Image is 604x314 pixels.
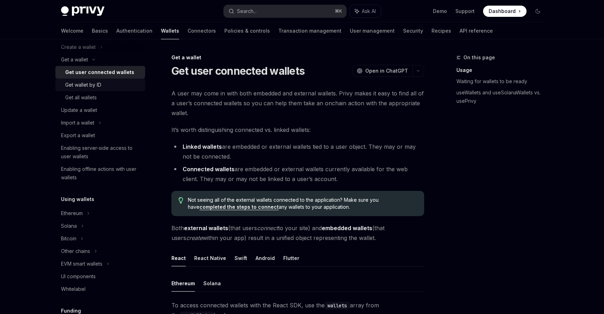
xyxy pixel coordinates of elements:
[224,22,270,39] a: Policies & controls
[235,250,247,266] button: Swift
[55,163,145,184] a: Enabling offline actions with user wallets
[61,209,83,218] div: Ethereum
[55,129,145,142] a: Export a wallet
[365,67,408,74] span: Open in ChatGPT
[55,270,145,283] a: UI components
[455,8,475,15] a: Support
[460,22,493,39] a: API reference
[61,131,95,140] div: Export a wallet
[116,22,152,39] a: Authentication
[188,22,216,39] a: Connectors
[92,22,108,39] a: Basics
[61,260,102,268] div: EVM smart wallets
[61,106,97,114] div: Update a wallet
[350,22,395,39] a: User management
[283,250,299,266] button: Flutter
[61,119,94,127] div: Import a wallet
[184,225,228,232] strong: external wallets
[61,272,96,281] div: UI components
[432,22,451,39] a: Recipes
[278,22,341,39] a: Transaction management
[362,8,376,15] span: Ask AI
[456,87,549,107] a: useWallets and useSolanaWallets vs. usePrivy
[61,222,77,230] div: Solana
[194,250,226,266] button: React Native
[61,55,88,64] div: Get a wallet
[350,5,381,18] button: Ask AI
[55,104,145,116] a: Update a wallet
[257,225,278,232] em: connect
[171,54,424,61] div: Get a wallet
[335,8,342,14] span: ⌘ K
[61,285,86,293] div: Whitelabel
[61,165,141,182] div: Enabling offline actions with user wallets
[489,8,516,15] span: Dashboard
[325,302,350,309] code: wallets
[352,65,412,77] button: Open in ChatGPT
[65,68,134,76] div: Get user connected wallets
[55,79,145,91] a: Get wallet by ID
[483,6,527,17] a: Dashboard
[532,6,543,17] button: Toggle dark mode
[65,81,101,89] div: Get wallet by ID
[433,8,447,15] a: Demo
[171,250,186,266] button: React
[171,88,424,118] span: A user may come in with both embedded and external wallets. Privy makes it easy to find all of a ...
[61,195,94,203] h5: Using wallets
[55,142,145,163] a: Enabling server-side access to user wallets
[55,91,145,104] a: Get all wallets
[171,65,305,77] h1: Get user connected wallets
[55,66,145,79] a: Get user connected wallets
[183,166,235,173] strong: Connected wallets
[161,22,179,39] a: Wallets
[183,143,222,150] strong: Linked wallets
[61,22,83,39] a: Welcome
[61,144,141,161] div: Enabling server-side access to user wallets
[171,164,424,184] li: are embedded or external wallets currently available for the web client. They may or may not be l...
[55,283,145,295] a: Whitelabel
[199,204,279,210] a: completed the steps to connect
[188,196,417,211] span: Not seeing all of the external wallets connected to the application? Make sure you have any walle...
[456,76,549,87] a: Waiting for wallets to be ready
[61,6,104,16] img: dark logo
[61,234,76,243] div: Bitcoin
[61,247,90,255] div: Other chains
[171,142,424,161] li: are embedded or external wallets tied to a user object. They may or may not be connected.
[224,5,346,18] button: Search...⌘K
[463,53,495,62] span: On this page
[403,22,423,39] a: Security
[203,275,221,292] button: Solana
[322,225,372,232] strong: embedded wallets
[171,125,424,135] span: It’s worth distinguishing connected vs. linked wallets:
[171,275,195,292] button: Ethereum
[178,197,183,203] svg: Tip
[186,234,203,241] em: create
[171,223,424,243] span: Both (that users to your site) and (that users within your app) result in a unified object repres...
[256,250,275,266] button: Android
[237,7,257,15] div: Search...
[456,65,549,76] a: Usage
[65,93,97,102] div: Get all wallets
